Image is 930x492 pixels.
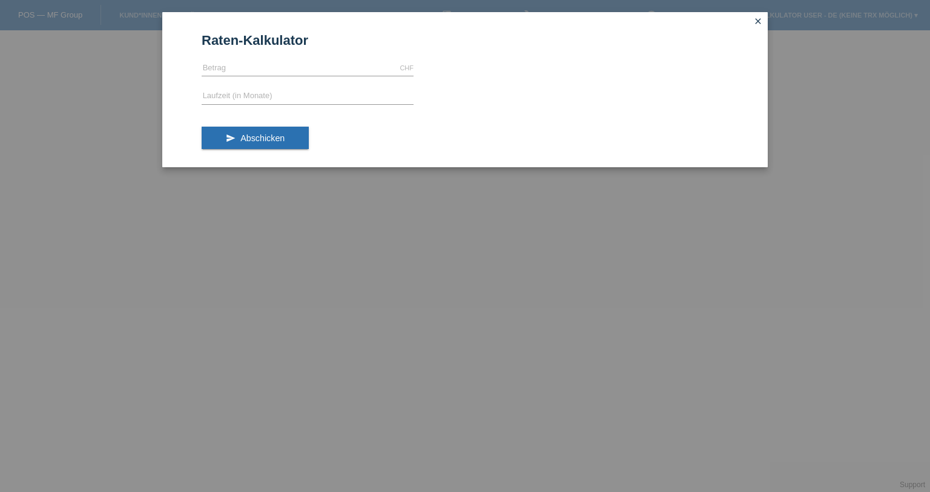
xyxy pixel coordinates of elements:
[202,127,309,150] button: send Abschicken
[400,64,414,71] div: CHF
[226,133,236,143] i: send
[202,33,728,48] h1: Raten-Kalkulator
[753,16,763,26] i: close
[240,133,285,143] span: Abschicken
[750,15,766,29] a: close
